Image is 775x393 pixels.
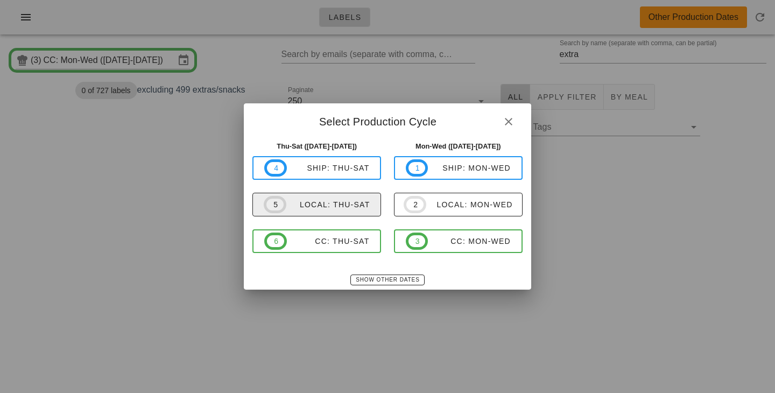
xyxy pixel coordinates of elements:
div: local: Mon-Wed [426,200,513,209]
strong: Mon-Wed ([DATE]-[DATE]) [415,142,501,150]
button: Show Other Dates [350,275,424,285]
div: CC: Mon-Wed [428,237,511,245]
span: 2 [413,199,417,210]
span: 3 [415,235,419,247]
button: 3CC: Mon-Wed [394,229,523,253]
button: 5local: Thu-Sat [252,193,381,216]
strong: Thu-Sat ([DATE]-[DATE]) [277,142,357,150]
span: 1 [415,162,419,174]
button: 1ship: Mon-Wed [394,156,523,180]
span: 6 [273,235,278,247]
span: 5 [273,199,277,210]
div: ship: Thu-Sat [287,164,370,172]
div: CC: Thu-Sat [287,237,370,245]
div: local: Thu-Sat [286,200,370,209]
div: ship: Mon-Wed [428,164,511,172]
button: 6CC: Thu-Sat [252,229,381,253]
button: 4ship: Thu-Sat [252,156,381,180]
button: 2local: Mon-Wed [394,193,523,216]
span: 4 [273,162,278,174]
span: Show Other Dates [355,277,419,283]
div: Select Production Cycle [244,103,531,137]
